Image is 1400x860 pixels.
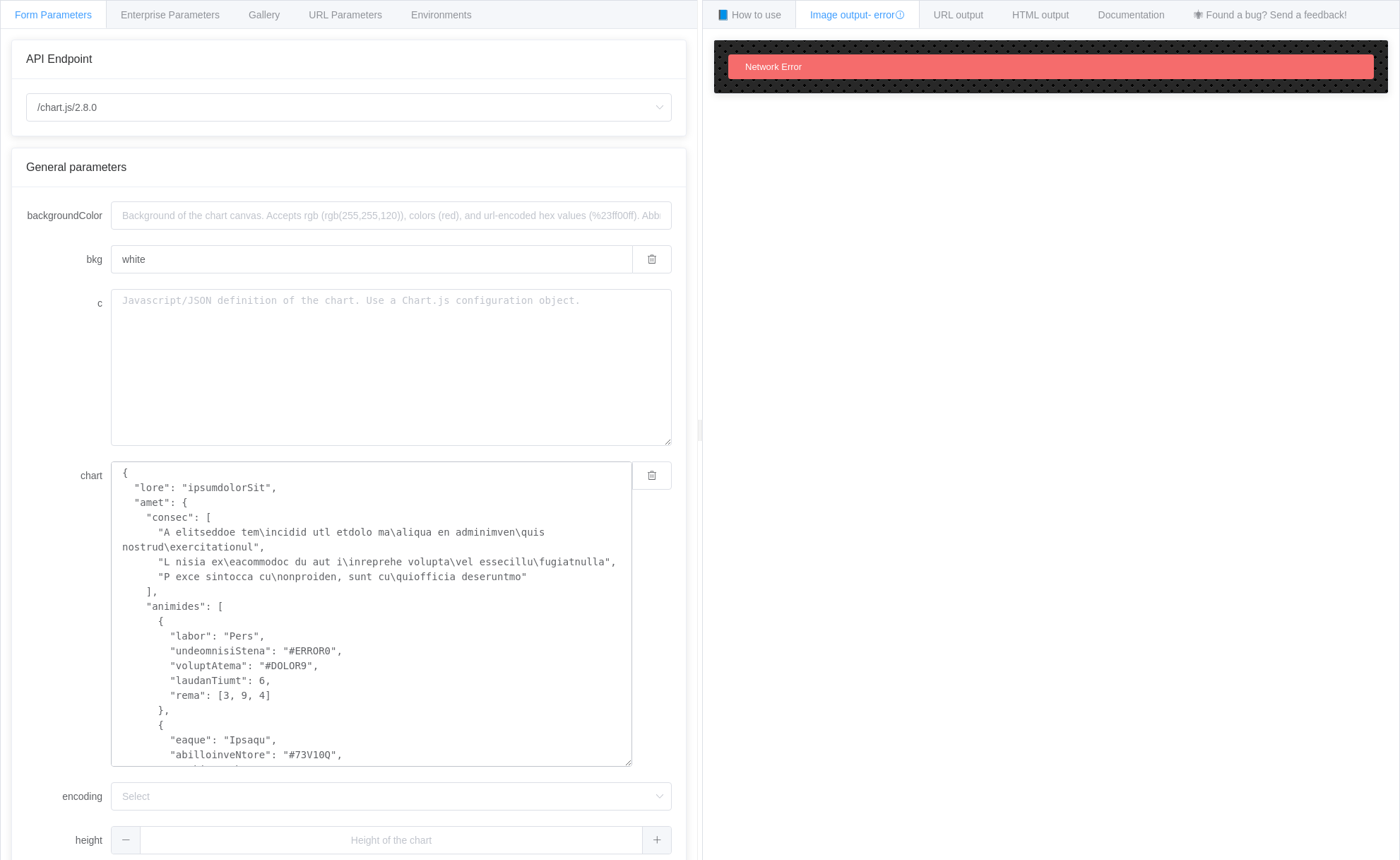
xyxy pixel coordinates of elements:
span: 🕷 Found a bug? Send a feedback! [1194,9,1347,20]
span: Form Parameters [15,9,92,20]
span: Environments [411,9,472,20]
span: HTML output [1012,9,1069,20]
span: Network Error [745,61,802,72]
span: Enterprise Parameters [121,9,220,20]
span: URL output [934,9,983,20]
span: Image output [810,9,905,20]
span: URL Parameters [309,9,382,20]
label: bkg [26,245,111,273]
span: API Endpoint [26,53,92,65]
input: Background of the chart canvas. Accepts rgb (rgb(255,255,120)), colors (red), and url-encoded hex... [111,245,632,273]
input: Height of the chart [111,826,672,854]
span: General parameters [26,161,126,173]
input: Select [26,93,672,122]
input: Select [111,782,672,811]
span: Documentation [1098,9,1165,20]
label: height [26,826,111,854]
label: encoding [26,782,111,811]
label: backgroundColor [26,201,111,230]
label: c [26,289,111,317]
span: 📘 How to use [717,9,781,20]
span: Gallery [249,9,280,20]
span: - error [868,9,905,20]
input: Background of the chart canvas. Accepts rgb (rgb(255,255,120)), colors (red), and url-encoded hex... [111,201,672,230]
label: chart [26,461,111,490]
